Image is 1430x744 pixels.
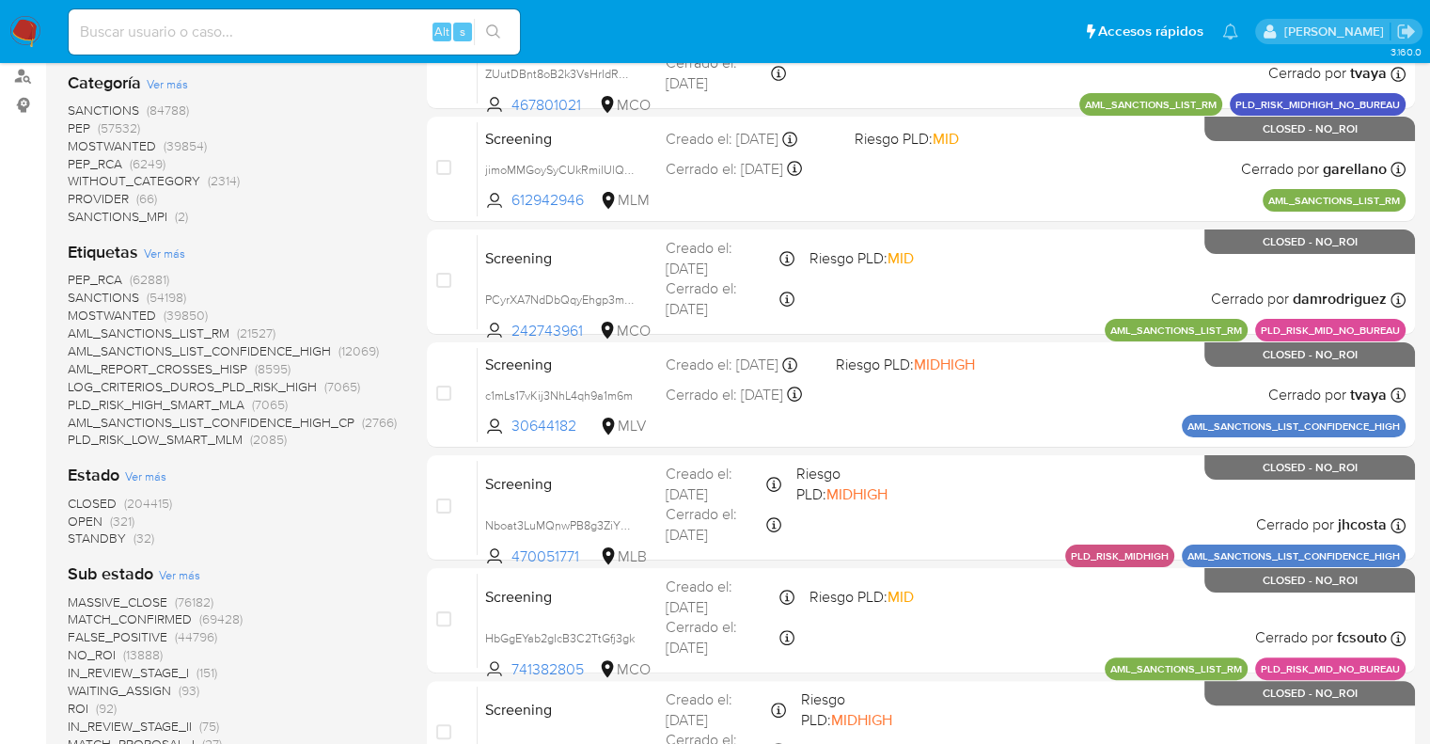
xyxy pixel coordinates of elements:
span: Accesos rápidos [1098,22,1203,41]
span: s [460,23,465,40]
a: Salir [1396,22,1416,41]
input: Buscar usuario o caso... [69,20,520,44]
span: 3.160.0 [1390,44,1421,59]
span: Alt [434,23,449,40]
button: search-icon [474,19,512,45]
a: Notificaciones [1222,24,1238,40]
p: marianela.tarsia@mercadolibre.com [1283,23,1390,40]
